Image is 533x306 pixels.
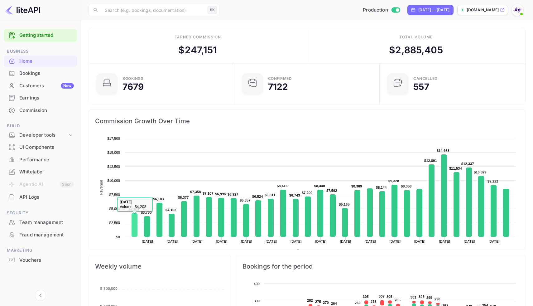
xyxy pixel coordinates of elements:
text: 305 [419,295,425,299]
text: [DATE] [315,240,326,243]
div: CANCELLED [413,77,438,80]
div: Earned commission [175,34,221,40]
text: [DATE] [241,240,252,243]
text: [DATE] [390,240,401,243]
text: $8,416 [277,184,288,188]
div: 7122 [268,82,288,91]
text: 290 [435,297,440,301]
text: $6,103 [153,197,164,201]
text: [DATE] [167,240,178,243]
div: Whitelabel [19,168,74,176]
div: Commission [4,104,77,117]
div: CustomersNew [4,80,77,92]
tspan: $ 800,000 [100,286,118,291]
div: $ 247,151 [178,43,217,57]
a: Vouchers [4,254,77,266]
text: 270 [323,301,329,304]
div: Commission [19,107,74,114]
text: [DATE] [439,240,450,243]
text: $15,000 [107,151,120,154]
text: $5,165 [339,202,350,206]
div: Performance [19,156,74,163]
text: $7,209 [302,191,313,195]
div: Team management [4,216,77,229]
div: Switch to Sandbox mode [360,7,402,14]
text: $7,500 [109,193,120,197]
text: [DATE] [291,240,302,243]
text: $17,500 [107,137,120,140]
text: $2,500 [109,221,120,225]
text: [DATE] [266,240,277,243]
div: Whitelabel [4,166,77,178]
a: Team management [4,216,77,228]
text: [DATE] [488,240,500,243]
text: [DATE] [464,240,475,243]
div: Confirmed [268,77,292,80]
text: $6,743 [289,193,300,197]
text: [DATE] [216,240,228,243]
a: Getting started [19,32,74,39]
text: 269 [355,301,361,305]
text: 264 [331,302,337,305]
div: ⌘K [208,6,217,14]
div: Fraud management [19,231,74,239]
text: 275 [371,300,377,304]
text: $7,358 [190,190,201,194]
div: 557 [413,82,429,91]
text: [DATE] [191,240,203,243]
span: Bookings for the period [242,261,519,271]
text: $0 [116,235,120,239]
span: Production [363,7,388,14]
div: Earnings [19,95,74,102]
button: Collapse navigation [35,290,46,301]
text: $4,208 [128,208,139,211]
div: Fraud management [4,229,77,241]
div: Customers [19,82,74,90]
text: 307 [379,294,385,298]
span: Commission Growth Over Time [95,116,519,126]
img: LiteAPI logo [5,5,40,15]
a: Earnings [4,92,77,104]
div: [DATE] — [DATE] [418,7,449,13]
text: Revenue [302,249,318,254]
text: 275 [315,300,321,304]
span: Marketing [4,247,77,254]
img: With Joy [512,5,522,15]
a: CustomersNew [4,80,77,91]
div: API Logs [19,194,74,201]
text: $5,857 [240,198,251,202]
div: Total volume [399,34,433,40]
a: API Logs [4,191,77,203]
text: [DATE] [340,240,351,243]
text: $7,107 [203,192,214,195]
text: 305 [387,295,392,299]
text: 400 [254,282,260,286]
text: $6,996 [215,192,226,196]
text: 299 [426,296,432,299]
input: Search (e.g. bookings, documentation) [101,4,205,16]
text: $8,440 [314,184,325,188]
text: [DATE] [414,240,425,243]
text: $12,500 [107,165,120,168]
a: Fraud management [4,229,77,240]
text: $14,663 [437,149,449,153]
a: Whitelabel [4,166,77,177]
text: $6,524 [252,195,263,198]
div: 7679 [122,82,144,91]
div: Vouchers [19,257,74,264]
text: $5,000 [109,207,120,211]
a: UI Components [4,141,77,153]
div: Getting started [4,29,77,42]
a: Commission [4,104,77,116]
div: $ 2,885,405 [389,43,443,57]
text: [DATE] [365,240,376,243]
a: Bookings [4,67,77,79]
div: Team management [19,219,74,226]
div: UI Components [19,144,74,151]
a: Home [4,55,77,67]
text: [DATE] [142,240,153,243]
text: $12,891 [424,159,437,163]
